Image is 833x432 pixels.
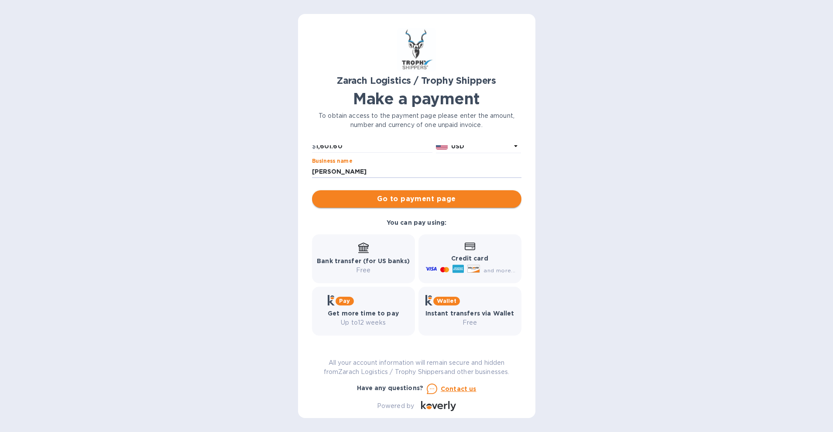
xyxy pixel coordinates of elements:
[483,267,515,274] span: and more...
[312,111,521,130] p: To obtain access to the payment page please enter the amount, number and currency of one unpaid i...
[451,143,464,150] b: USD
[451,255,488,262] b: Credit card
[357,384,424,391] b: Have any questions?
[437,298,457,304] b: Wallet
[377,401,414,411] p: Powered by
[317,266,410,275] p: Free
[328,310,399,317] b: Get more time to pay
[319,194,514,204] span: Go to payment page
[312,165,521,178] input: Enter business name
[312,358,521,377] p: All your account information will remain secure and hidden from Zarach Logistics / Trophy Shipper...
[425,310,514,317] b: Instant transfers via Wallet
[387,219,446,226] b: You can pay using:
[328,318,399,327] p: Up to 12 weeks
[316,140,433,153] input: 0.00
[312,159,352,164] label: Business name
[337,75,496,86] b: Zarach Logistics / Trophy Shippers
[425,318,514,327] p: Free
[441,385,476,392] u: Contact us
[317,257,410,264] b: Bank transfer (for US banks)
[312,89,521,108] h1: Make a payment
[312,190,521,208] button: Go to payment page
[436,144,448,150] img: USD
[312,142,316,151] p: $
[339,298,350,304] b: Pay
